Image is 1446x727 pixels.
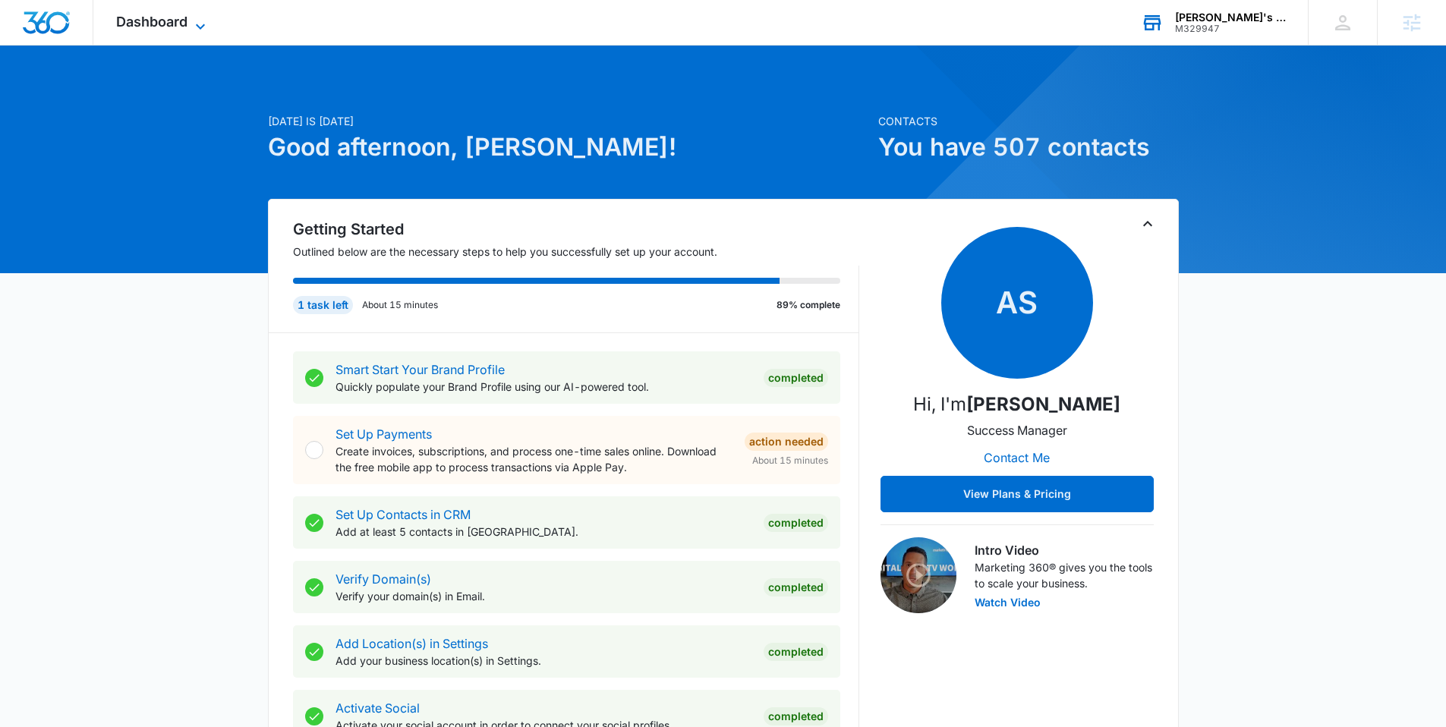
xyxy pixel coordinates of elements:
p: Contacts [878,113,1179,129]
h2: Getting Started [293,218,859,241]
strong: [PERSON_NAME] [966,393,1120,415]
p: Marketing 360® gives you the tools to scale your business. [975,559,1154,591]
a: Set Up Payments [336,426,432,442]
div: Completed [764,707,828,725]
a: Add Location(s) in Settings [336,636,488,651]
img: Intro Video [881,537,956,613]
p: Quickly populate your Brand Profile using our AI-powered tool. [336,379,751,395]
h1: You have 507 contacts [878,129,1179,165]
p: Create invoices, subscriptions, and process one-time sales online. Download the free mobile app t... [336,443,732,475]
p: Success Manager [967,421,1067,439]
button: Contact Me [969,439,1065,476]
span: AS [941,227,1093,379]
p: Add your business location(s) in Settings. [336,653,751,669]
p: [DATE] is [DATE] [268,113,869,129]
button: View Plans & Pricing [881,476,1154,512]
div: Action Needed [745,433,828,451]
p: 89% complete [777,298,840,312]
a: Verify Domain(s) [336,571,431,587]
div: Completed [764,369,828,387]
div: Completed [764,643,828,661]
a: Set Up Contacts in CRM [336,507,471,522]
p: Add at least 5 contacts in [GEOGRAPHIC_DATA]. [336,524,751,540]
h1: Good afternoon, [PERSON_NAME]! [268,129,869,165]
div: account name [1175,11,1286,24]
button: Toggle Collapse [1139,215,1157,233]
a: Smart Start Your Brand Profile [336,362,505,377]
p: Hi, I'm [913,391,1120,418]
button: Watch Video [975,597,1041,608]
span: Dashboard [116,14,187,30]
p: Verify your domain(s) in Email. [336,588,751,604]
div: account id [1175,24,1286,34]
span: About 15 minutes [752,454,828,467]
p: Outlined below are the necessary steps to help you successfully set up your account. [293,244,859,260]
p: About 15 minutes [362,298,438,312]
h3: Intro Video [975,541,1154,559]
div: Completed [764,578,828,596]
div: Completed [764,514,828,532]
div: 1 task left [293,296,353,314]
a: Activate Social [336,700,420,716]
